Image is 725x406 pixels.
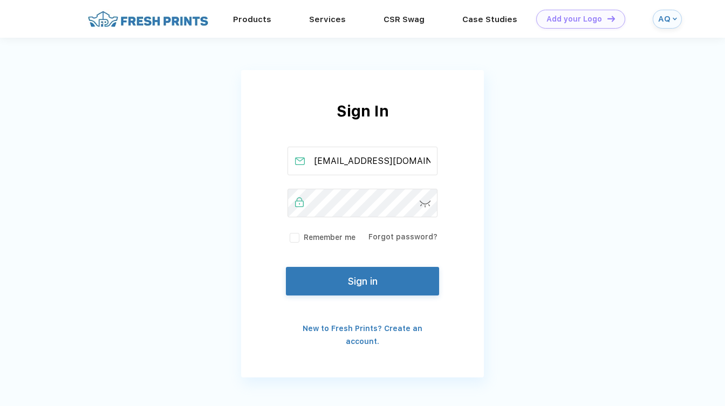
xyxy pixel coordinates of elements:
img: password-icon.svg [420,201,431,208]
a: Products [233,15,271,24]
a: Forgot password? [368,232,437,241]
a: Services [309,15,346,24]
label: Remember me [288,232,355,243]
button: Sign in [286,267,439,295]
img: password_active.svg [295,197,304,207]
div: AQ [658,15,670,24]
a: CSR Swag [384,15,425,24]
img: arrow_down_blue.svg [673,17,677,21]
img: fo%20logo%202.webp [85,10,211,29]
img: DT [607,16,615,22]
div: Add your Logo [546,15,602,24]
input: Email [288,147,438,175]
div: Sign In [241,100,484,147]
a: New to Fresh Prints? Create an account. [303,324,422,346]
img: email_active.svg [295,157,305,165]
